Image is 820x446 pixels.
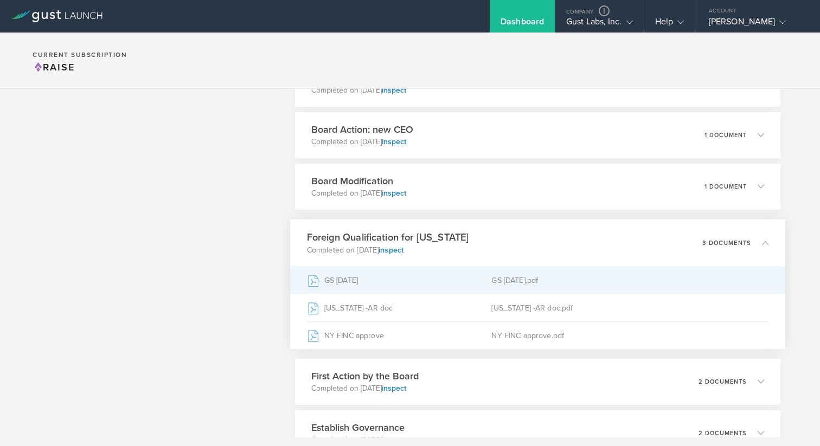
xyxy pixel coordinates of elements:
h3: Board Action: new CEO [311,122,413,137]
h3: Establish Governance [311,421,406,435]
p: 3 documents [702,240,751,245]
div: GS [DATE].pdf [491,267,768,294]
h3: Foreign Qualification for [US_STATE] [306,230,469,244]
div: Help [655,16,684,33]
div: GS [DATE] [306,267,491,294]
span: Raise [33,61,75,73]
h3: First Action by the Board [311,369,419,383]
h2: Current Subscription [33,51,127,58]
div: NY FINC approve.pdf [491,322,768,349]
p: 2 documents [699,379,747,385]
p: 1 document [704,184,747,190]
p: 2 documents [699,430,747,436]
p: Completed on [DATE] [311,85,441,96]
div: [US_STATE] -AR doc.pdf [491,294,768,321]
a: inspect [382,384,406,393]
a: inspect [382,137,406,146]
a: inspect [379,245,403,254]
iframe: Chat Widget [766,394,820,446]
p: Completed on [DATE] [311,137,413,147]
h3: Board Modification [311,174,406,188]
p: Completed on [DATE] [311,383,419,394]
div: [US_STATE] -AR doc [306,294,491,321]
div: Dashboard [501,16,544,33]
a: inspect [382,435,406,444]
p: 1 document [704,132,747,138]
a: inspect [382,189,406,198]
div: [PERSON_NAME] [709,16,801,33]
div: Gust Labs, Inc. [566,16,633,33]
a: inspect [382,86,406,95]
p: Completed on [DATE] [311,188,406,199]
div: NY FINC approve [306,322,491,349]
p: Completed on [DATE] [311,435,406,445]
p: Completed on [DATE] [306,244,469,255]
